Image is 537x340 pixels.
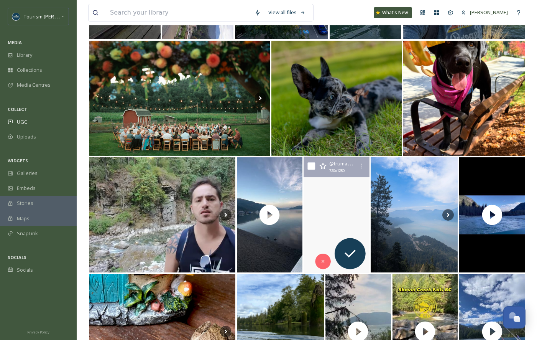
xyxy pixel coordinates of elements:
span: Collections [17,66,42,74]
img: Breathtaking and beautiful B.C. 🏞️. Can't wait to see you again 😍. . . . #BritishColumbia #BC #br... [371,157,458,272]
span: Stories [17,200,33,207]
span: SOCIALS [8,254,26,260]
a: Privacy Policy [27,327,49,336]
span: @ trumanthecanoeman [329,160,382,167]
span: Media Centres [17,81,51,89]
a: View all files [264,5,309,20]
span: MEDIA [8,40,22,45]
span: Library [17,51,32,59]
span: Privacy Policy [27,330,49,335]
img: thumbnail [235,157,304,272]
img: thumbnail [458,157,527,272]
span: SnapLink [17,230,38,237]
input: Search your library [106,4,251,21]
span: [PERSON_NAME] [470,9,508,16]
span: UGC [17,118,27,125]
button: Open Chat [503,306,526,328]
img: It may be the first day of fall, but we’re still stuck on this beautiful summer day. Our annual l... [89,41,270,156]
img: 1 day until Autumn 🍂🍁 #labrador #dog #canada #vancouver #nature #mobilephotography #talesofalab #... [403,41,525,156]
img: #harrisonhotsprings #chiliwack #othellotunnels [89,157,235,272]
a: What's New [374,7,412,18]
img: Loving these last days of sunshine and the first of the fallen leaves. It is a dog’s life. #merle... [271,41,402,156]
span: Maps [17,215,30,222]
span: COLLECT [8,106,27,112]
video: The long shot 🌅🛶 . . . #canoeing #drone #panorama #harrisonriver #clippercanoes [302,157,371,273]
a: [PERSON_NAME] [457,5,512,20]
span: Embeds [17,185,36,192]
span: Tourism [PERSON_NAME] [24,13,82,20]
span: Galleries [17,170,38,177]
span: WIDGETS [8,158,28,163]
span: Uploads [17,133,36,140]
img: Social%20Media%20Profile%20Picture.png [12,13,20,20]
span: Socials [17,266,33,274]
span: 720 x 1280 [329,168,344,174]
